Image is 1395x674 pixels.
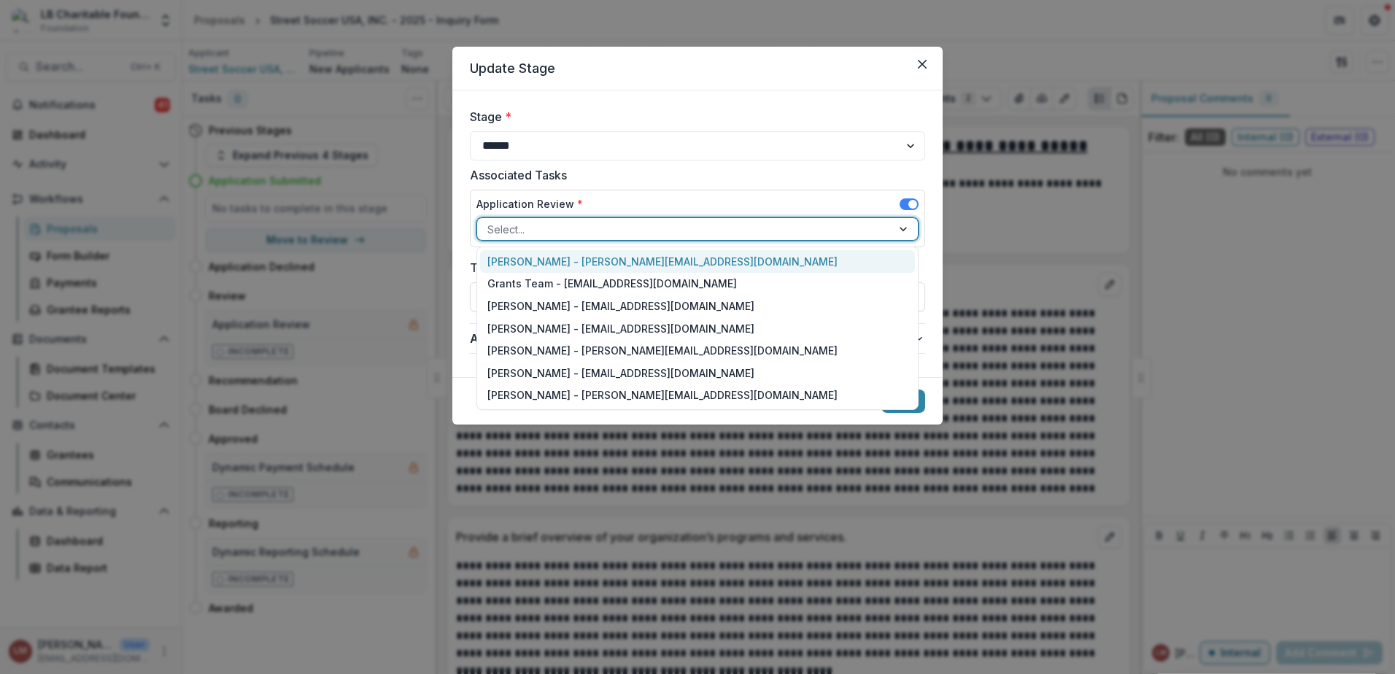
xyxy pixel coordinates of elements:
div: [PERSON_NAME] - [EMAIL_ADDRESS][DOMAIN_NAME] [480,317,915,340]
label: Task Due Date [470,259,916,276]
div: Grants Team - [EMAIL_ADDRESS][DOMAIN_NAME] [480,273,915,295]
button: Advanced Configuration [470,324,925,353]
label: Stage [470,108,916,125]
div: [PERSON_NAME] - [PERSON_NAME][EMAIL_ADDRESS][DOMAIN_NAME] [480,250,915,273]
span: Advanced Configuration [470,330,913,347]
label: Application Review [476,196,583,212]
div: [PERSON_NAME] - [EMAIL_ADDRESS][DOMAIN_NAME] [480,295,915,317]
div: [PERSON_NAME] - [PERSON_NAME][EMAIL_ADDRESS][DOMAIN_NAME] [480,384,915,407]
div: [PERSON_NAME] - [EMAIL_ADDRESS][DOMAIN_NAME] [480,362,915,384]
div: [PERSON_NAME] - [PERSON_NAME][EMAIL_ADDRESS][DOMAIN_NAME] [480,339,915,362]
header: Update Stage [452,47,943,90]
label: Associated Tasks [470,166,916,184]
button: Close [911,53,934,76]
